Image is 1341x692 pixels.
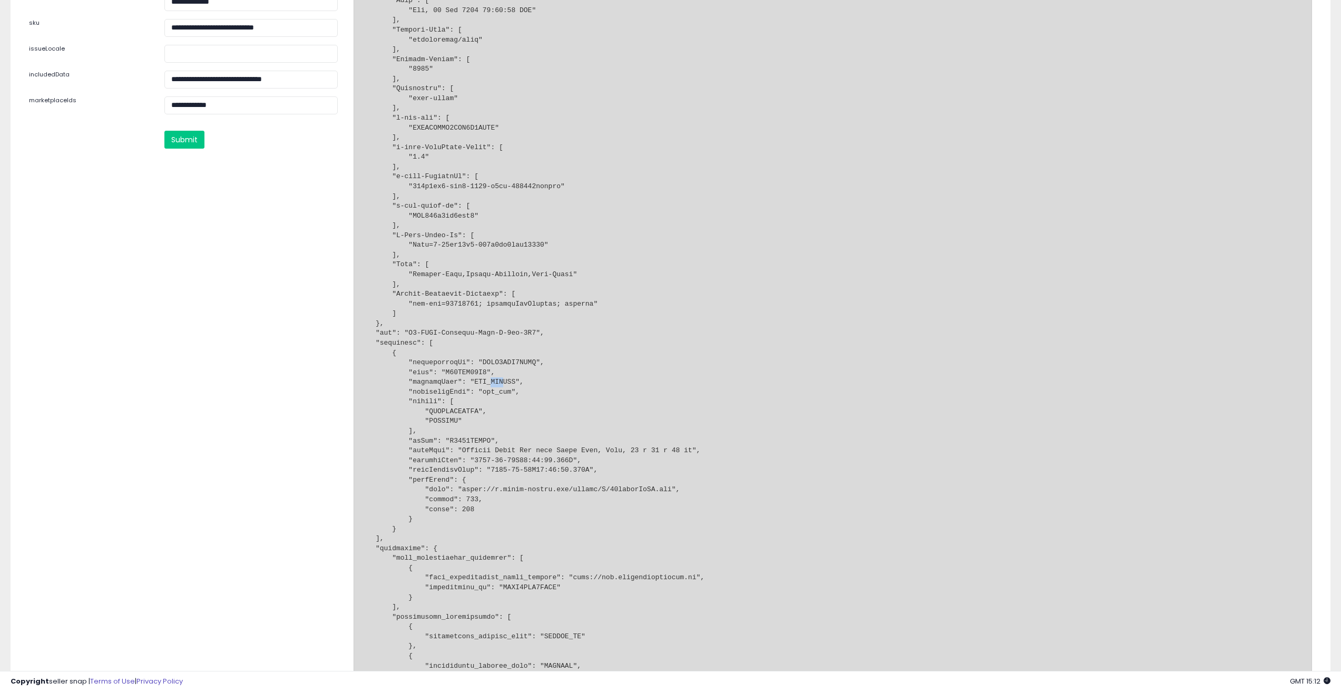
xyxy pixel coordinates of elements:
a: Privacy Policy [136,676,183,686]
label: issueLocale [21,45,156,53]
label: includedData [21,71,156,79]
strong: Copyright [11,676,49,686]
label: sku [21,19,156,27]
button: Submit [164,131,204,149]
span: 2025-10-13 15:12 GMT [1290,676,1330,686]
div: seller snap | | [11,677,183,687]
a: Terms of Use [90,676,135,686]
label: marketplaceIds [21,96,156,105]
